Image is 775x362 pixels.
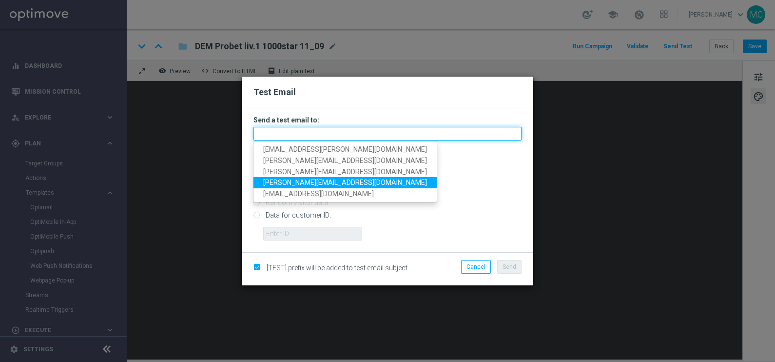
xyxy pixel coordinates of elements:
[253,155,437,166] a: [PERSON_NAME][EMAIL_ADDRESS][DOMAIN_NAME]
[497,260,522,274] button: Send
[461,260,491,274] button: Cancel
[253,188,437,200] a: [EMAIL_ADDRESS][DOMAIN_NAME]
[263,167,427,175] span: [PERSON_NAME][EMAIL_ADDRESS][DOMAIN_NAME]
[267,264,407,272] span: [TEST] prefix will be added to test email subject
[263,179,427,186] span: [PERSON_NAME][EMAIL_ADDRESS][DOMAIN_NAME]
[263,227,362,241] input: Enter ID
[253,86,522,98] h2: Test Email
[263,157,427,164] span: [PERSON_NAME][EMAIL_ADDRESS][DOMAIN_NAME]
[253,144,437,155] a: [EMAIL_ADDRESS][PERSON_NAME][DOMAIN_NAME]
[503,263,516,270] span: Send
[253,166,437,177] a: [PERSON_NAME][EMAIL_ADDRESS][DOMAIN_NAME]
[253,177,437,188] a: [PERSON_NAME][EMAIL_ADDRESS][DOMAIN_NAME]
[263,190,374,198] span: [EMAIL_ADDRESS][DOMAIN_NAME]
[263,145,427,153] span: [EMAIL_ADDRESS][PERSON_NAME][DOMAIN_NAME]
[253,116,522,124] h3: Send a test email to:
